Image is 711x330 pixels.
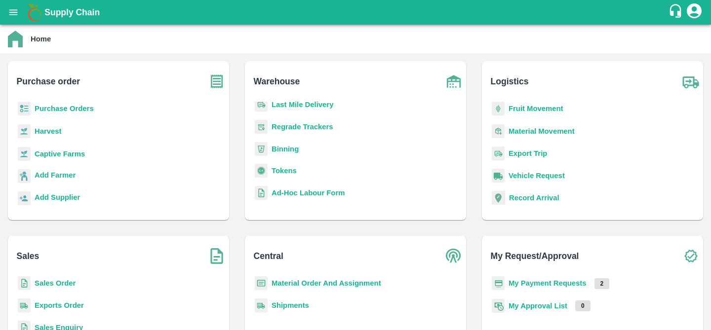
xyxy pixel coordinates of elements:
button: open drawer [2,1,25,24]
img: sales [255,186,268,200]
b: Home [31,35,51,43]
img: material [492,124,505,139]
img: shipments [18,298,31,313]
img: recordArrival [492,191,505,205]
b: Purchase order [17,74,80,88]
p: 2 [594,278,610,289]
img: vehicle [492,169,505,183]
a: Purchase Orders [35,105,94,112]
img: approval [492,298,505,313]
img: warehouse [441,69,466,94]
b: Supply Chain [44,7,100,17]
b: Add Farmer [35,171,76,179]
img: tokens [255,164,268,178]
img: sales [18,276,31,291]
b: My Request/Approval [491,249,579,263]
b: Warehouse [254,74,300,88]
a: Material Movement [509,127,575,135]
a: Vehicle Request [509,172,565,180]
img: soSales [204,244,229,268]
div: account of current user [685,2,703,23]
img: supplier [18,191,31,206]
b: Logistics [491,74,529,88]
a: Export Trip [509,149,547,157]
img: purchase [204,69,229,94]
a: Last Mile Delivery [272,101,333,109]
img: centralMaterial [255,276,268,291]
img: central [441,244,466,268]
a: Material Order And Assignment [272,279,381,287]
img: whTracker [255,120,268,134]
img: home [8,31,23,47]
b: Sales [17,249,39,263]
a: Shipments [272,301,309,309]
a: Fruit Movement [509,105,563,112]
img: bin [255,142,268,156]
img: fruit [492,102,505,116]
a: Tokens [272,167,297,175]
img: delivery [492,147,505,161]
img: shipments [255,298,268,313]
img: check [678,244,703,268]
a: Add Supplier [35,192,80,205]
a: Harvest [35,127,61,135]
p: 0 [575,300,591,311]
a: Supply Chain [44,5,668,19]
img: delivery [255,98,268,112]
a: Captive Farms [35,150,85,158]
img: truck [678,69,703,94]
img: farmer [18,169,31,183]
a: Binning [272,145,299,153]
a: Add Farmer [35,170,76,183]
a: Ad-Hoc Labour Form [272,189,345,197]
img: logo [25,2,44,22]
img: harvest [18,124,31,139]
b: Add Supplier [35,193,80,201]
a: Sales Order [35,279,76,287]
a: My Approval List [509,302,567,310]
b: Central [254,249,283,263]
a: Exports Order [35,301,84,309]
a: Regrade Trackers [272,123,333,131]
a: Record Arrival [509,194,559,202]
img: reciept [18,102,31,116]
img: payment [492,276,505,291]
img: harvest [18,147,31,161]
div: customer-support [668,3,685,21]
a: My Payment Requests [509,279,587,287]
